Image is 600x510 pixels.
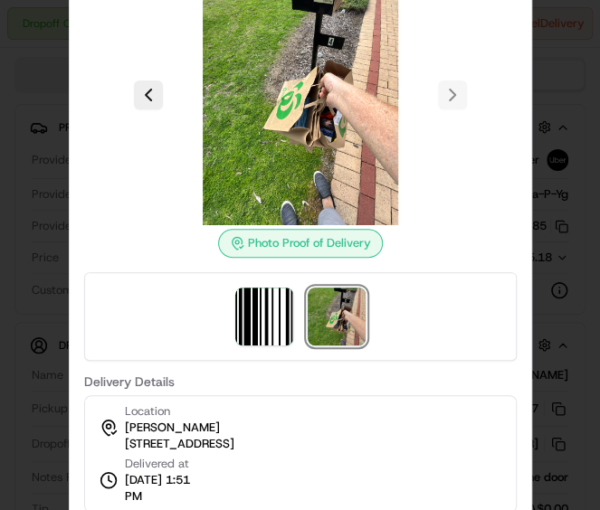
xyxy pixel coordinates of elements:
[125,456,208,472] span: Delivered at
[125,436,234,452] span: [STREET_ADDRESS]
[218,229,383,258] div: Photo Proof of Delivery
[84,375,517,388] label: Delivery Details
[308,288,366,345] img: photo_proof_of_delivery image
[125,403,170,420] span: Location
[235,288,293,345] img: barcode_scan_on_pickup image
[125,420,220,436] span: [PERSON_NAME]
[125,472,208,505] span: [DATE] 1:51 PM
